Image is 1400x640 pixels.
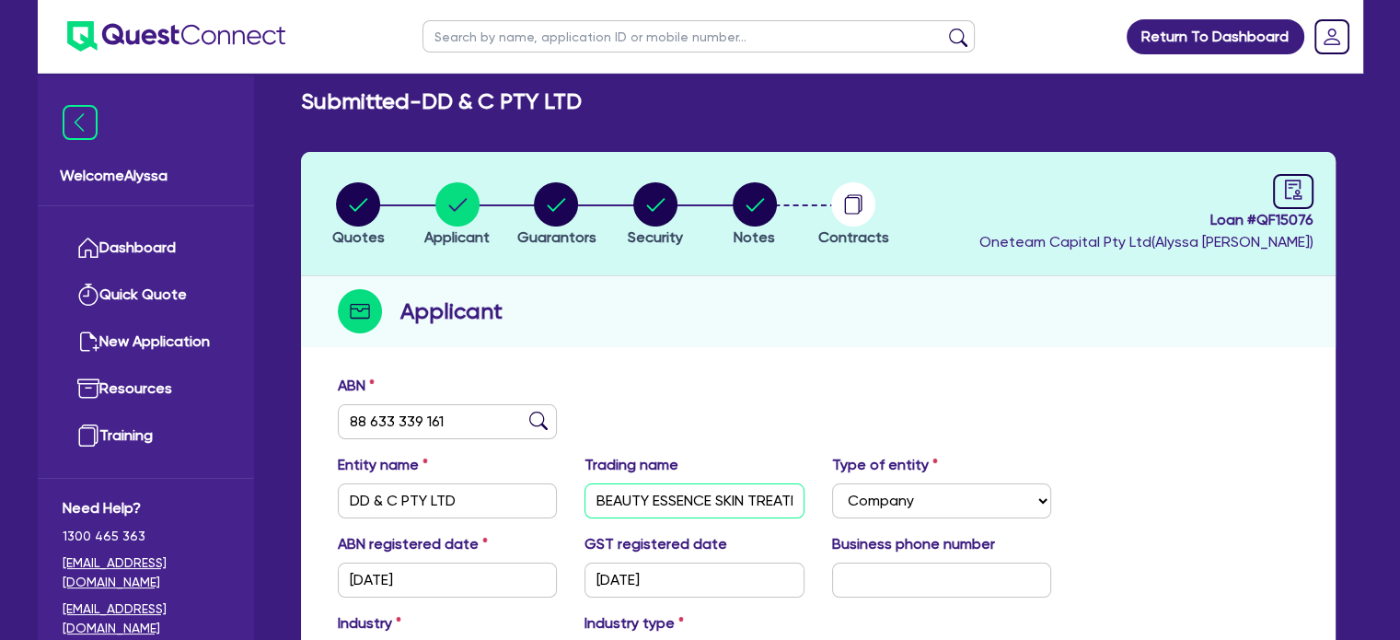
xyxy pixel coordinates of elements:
span: Applicant [424,228,490,246]
label: Trading name [584,454,678,476]
a: Quick Quote [63,272,229,319]
a: Resources [63,366,229,413]
a: Dropdown toggle [1308,13,1356,61]
label: Entity name [338,454,428,476]
h2: Submitted - DD & C PTY LTD [301,88,582,115]
input: DD / MM / YYYY [584,563,804,598]
label: GST registered date [584,533,727,555]
label: ABN registered date [338,533,488,555]
a: [EMAIL_ADDRESS][DOMAIN_NAME] [63,553,229,592]
button: Guarantors [515,181,596,250]
a: [EMAIL_ADDRESS][DOMAIN_NAME] [63,599,229,638]
span: Guarantors [516,228,596,246]
a: audit [1273,174,1313,209]
button: Notes [732,181,778,250]
img: quest-connect-logo-blue [67,21,285,52]
button: Quotes [331,181,386,250]
span: Quotes [332,228,385,246]
img: step-icon [338,289,382,333]
span: Need Help? [63,497,229,519]
img: resources [77,378,99,400]
span: 1300 465 363 [63,527,229,546]
a: Dashboard [63,225,229,272]
button: Applicant [423,181,491,250]
label: Industry [338,612,401,634]
label: ABN [338,375,375,397]
input: DD / MM / YYYY [338,563,558,598]
span: audit [1283,180,1303,200]
span: Security [628,228,683,246]
span: Oneteam Capital Pty Ltd ( Alyssa [PERSON_NAME] ) [979,233,1313,250]
label: Industry type [584,612,684,634]
a: Training [63,413,229,460]
input: Search by name, application ID or mobile number... [422,20,975,52]
span: Notes [734,228,775,246]
label: Business phone number [832,533,995,555]
h2: Applicant [400,295,503,328]
a: New Application [63,319,229,366]
button: Contracts [817,181,890,250]
span: Welcome Alyssa [60,165,232,187]
label: Type of entity [832,454,938,476]
img: training [77,425,99,447]
button: Security [627,181,684,250]
span: Contracts [818,228,889,246]
img: icon-menu-close [63,105,98,140]
a: Return To Dashboard [1127,19,1304,54]
span: Loan # QF15076 [979,209,1313,231]
img: quick-quote [77,284,99,306]
img: new-application [77,331,99,353]
img: abn-lookup icon [529,412,548,430]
